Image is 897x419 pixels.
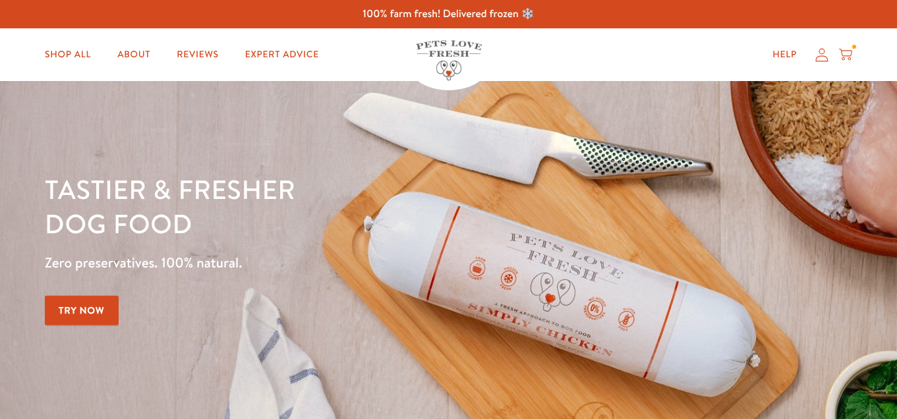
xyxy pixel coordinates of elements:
p: Zero preservatives. 100% natural. [45,251,583,275]
img: Pets Love Fresh [416,40,482,80]
a: Help [762,42,807,68]
h1: Tastier & fresher dog food [45,172,583,240]
a: Try Now [45,296,119,325]
a: Reviews [166,42,229,68]
a: Expert Advice [235,42,330,68]
a: About [107,42,161,68]
a: Shop All [34,42,101,68]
